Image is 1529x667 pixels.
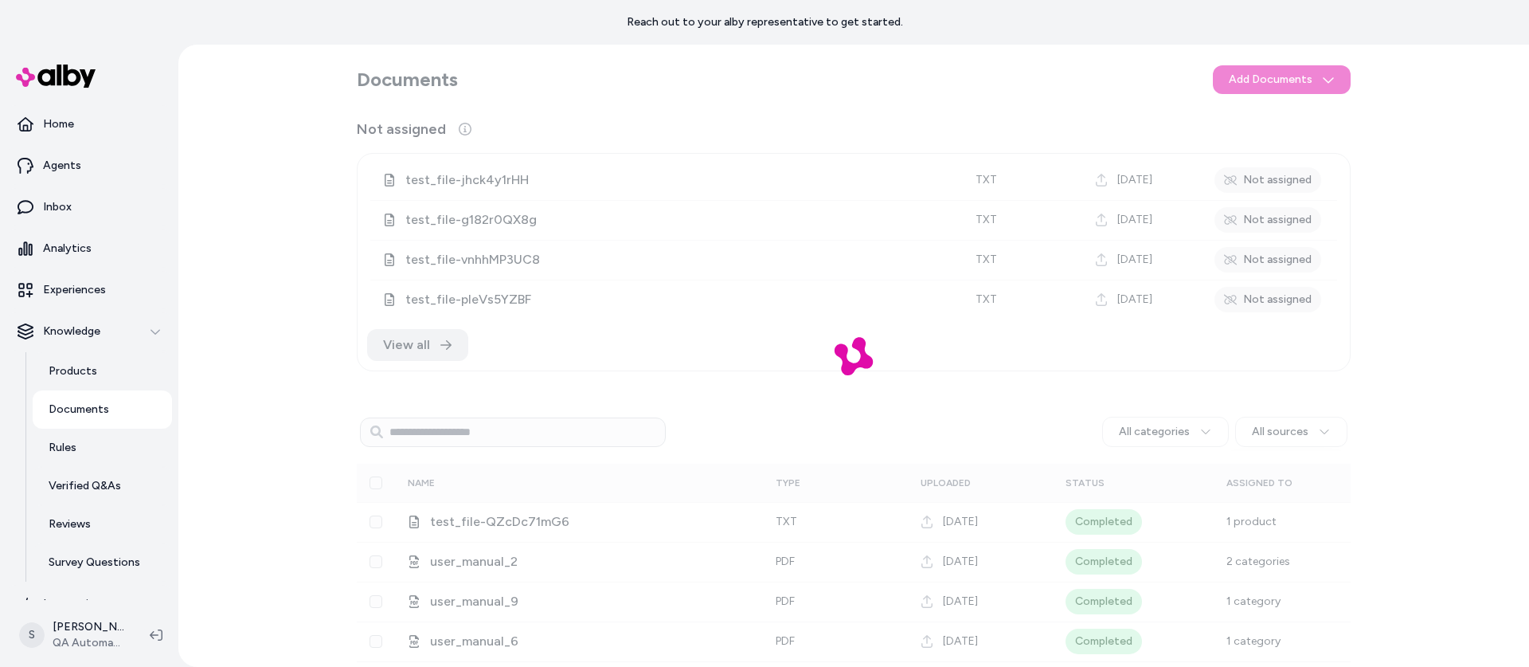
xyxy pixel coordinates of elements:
[43,282,106,298] p: Experiences
[33,352,172,390] a: Products
[33,429,172,467] a: Rules
[6,147,172,185] a: Agents
[19,622,45,648] span: S
[16,65,96,88] img: alby Logo
[43,116,74,132] p: Home
[6,271,172,309] a: Experiences
[49,555,140,571] p: Survey Questions
[33,390,172,429] a: Documents
[49,478,121,494] p: Verified Q&As
[33,543,172,582] a: Survey Questions
[43,324,100,339] p: Knowledge
[33,467,172,505] a: Verified Q&As
[49,440,76,456] p: Rules
[43,596,108,612] p: Integrations
[6,105,172,143] a: Home
[49,516,91,532] p: Reviews
[49,363,97,379] p: Products
[6,230,172,268] a: Analytics
[33,505,172,543] a: Reviews
[49,402,109,418] p: Documents
[53,619,124,635] p: [PERSON_NAME]
[43,199,72,215] p: Inbox
[53,635,124,651] span: QA Automation 1
[6,312,172,351] button: Knowledge
[43,241,92,257] p: Analytics
[10,610,137,661] button: S[PERSON_NAME]QA Automation 1
[627,14,903,30] p: Reach out to your alby representative to get started.
[43,158,81,174] p: Agents
[6,585,172,623] a: Integrations
[6,188,172,226] a: Inbox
